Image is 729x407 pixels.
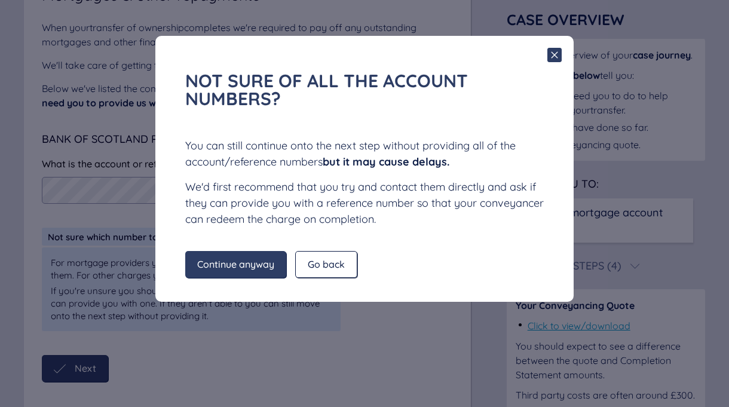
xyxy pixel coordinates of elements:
div: You can still continue onto the next step without providing all of the account/reference numbers [185,137,544,170]
span: Not sure of all the account numbers? [185,69,468,110]
span: but it may cause delays. [323,155,449,169]
div: We'd first recommend that you try and contact them directly and ask if they can provide you with ... [185,179,544,227]
span: Go back [308,259,345,270]
span: Continue anyway [197,259,274,270]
